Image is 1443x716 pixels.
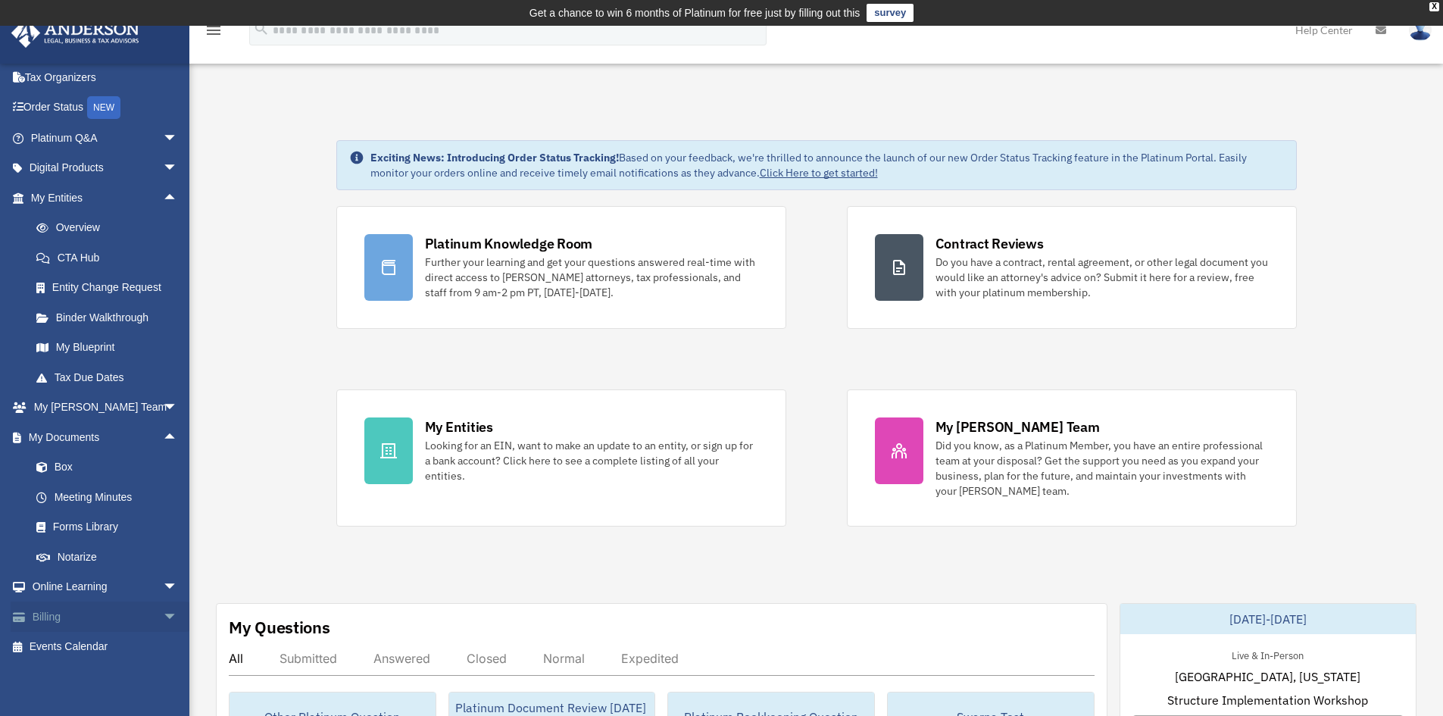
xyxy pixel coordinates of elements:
a: survey [867,4,914,22]
a: Online Learningarrow_drop_down [11,572,201,602]
div: Get a chance to win 6 months of Platinum for free just by filling out this [529,4,860,22]
span: [GEOGRAPHIC_DATA], [US_STATE] [1175,668,1360,686]
div: Contract Reviews [935,234,1044,253]
a: Billingarrow_drop_down [11,602,201,632]
span: arrow_drop_down [163,572,193,603]
div: Submitted [280,651,337,666]
div: Live & In-Person [1220,646,1316,662]
a: Click Here to get started! [760,166,878,180]
a: Box [21,452,201,483]
img: User Pic [1409,19,1432,41]
div: Closed [467,651,507,666]
strong: Exciting News: Introducing Order Status Tracking! [370,151,619,164]
div: My Entities [425,417,493,436]
a: Order StatusNEW [11,92,201,124]
a: CTA Hub [21,242,201,273]
span: arrow_drop_down [163,602,193,633]
a: My Entities Looking for an EIN, want to make an update to an entity, or sign up for a bank accoun... [336,389,786,527]
a: Tax Due Dates [21,362,201,392]
div: Expedited [621,651,679,666]
div: My Questions [229,616,330,639]
a: My Blueprint [21,333,201,363]
a: Platinum Q&Aarrow_drop_down [11,123,201,153]
span: arrow_drop_down [163,123,193,154]
div: Do you have a contract, rental agreement, or other legal document you would like an attorney's ad... [935,255,1269,300]
span: arrow_drop_down [163,153,193,184]
a: menu [205,27,223,39]
div: [DATE]-[DATE] [1120,604,1416,634]
span: arrow_drop_up [163,422,193,453]
a: Entity Change Request [21,273,201,303]
span: Structure Implementation Workshop [1167,691,1368,709]
div: Based on your feedback, we're thrilled to announce the launch of our new Order Status Tracking fe... [370,150,1284,180]
a: Meeting Minutes [21,482,201,512]
a: Forms Library [21,512,201,542]
div: close [1429,2,1439,11]
a: Events Calendar [11,632,201,662]
div: Normal [543,651,585,666]
i: menu [205,21,223,39]
a: My [PERSON_NAME] Teamarrow_drop_down [11,392,201,423]
div: All [229,651,243,666]
div: Did you know, as a Platinum Member, you have an entire professional team at your disposal? Get th... [935,438,1269,499]
a: Platinum Knowledge Room Further your learning and get your questions answered real-time with dire... [336,206,786,329]
a: My [PERSON_NAME] Team Did you know, as a Platinum Member, you have an entire professional team at... [847,389,1297,527]
span: arrow_drop_down [163,392,193,424]
a: My Entitiesarrow_drop_up [11,183,201,213]
a: Digital Productsarrow_drop_down [11,153,201,183]
a: My Documentsarrow_drop_up [11,422,201,452]
div: My [PERSON_NAME] Team [935,417,1100,436]
a: Notarize [21,542,201,572]
div: NEW [87,96,120,119]
img: Anderson Advisors Platinum Portal [7,18,144,48]
div: Answered [373,651,430,666]
div: Further your learning and get your questions answered real-time with direct access to [PERSON_NAM... [425,255,758,300]
div: Platinum Knowledge Room [425,234,593,253]
div: Looking for an EIN, want to make an update to an entity, or sign up for a bank account? Click her... [425,438,758,483]
a: Binder Walkthrough [21,302,201,333]
a: Contract Reviews Do you have a contract, rental agreement, or other legal document you would like... [847,206,1297,329]
i: search [253,20,270,37]
a: Overview [21,213,201,243]
span: arrow_drop_up [163,183,193,214]
a: Tax Organizers [11,62,201,92]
